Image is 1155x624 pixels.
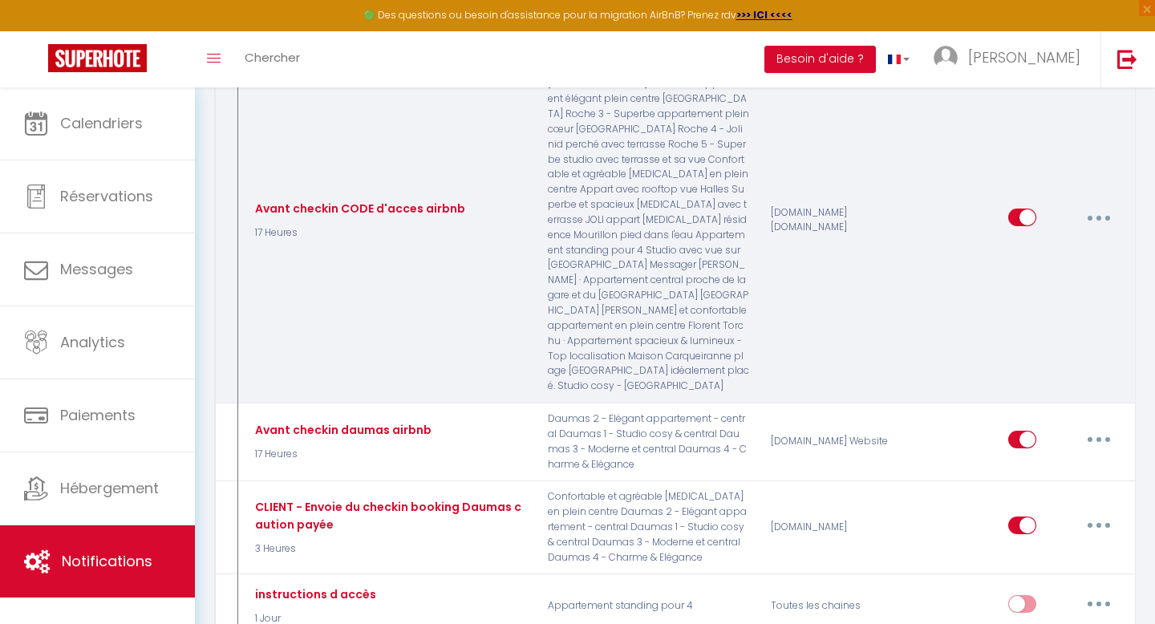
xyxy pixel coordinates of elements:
[934,46,958,70] img: ...
[251,225,465,241] p: 17 Heures
[60,332,125,352] span: Analytics
[251,541,527,557] p: 3 Heures
[537,47,760,394] p: Charmant duplex - toit terrasse, Roomiz Roche 1 - Nid douillet en plein de cœur de [GEOGRAPHIC_DA...
[760,47,909,394] div: [DOMAIN_NAME] [DOMAIN_NAME]
[60,478,159,498] span: Hébergement
[60,405,136,425] span: Paiements
[60,113,143,133] span: Calendriers
[251,421,432,439] div: Avant checkin daumas airbnb
[251,498,527,533] div: CLIENT - Envoie du checkin booking Daumas caution payée
[1117,49,1137,69] img: logout
[60,186,153,206] span: Réservations
[233,31,312,87] a: Chercher
[760,411,909,472] div: [DOMAIN_NAME] Website
[537,489,760,565] p: Confortable et agréable [MEDICAL_DATA] en plein centre Daumas 2 - Elégant appartement - central D...
[760,489,909,565] div: [DOMAIN_NAME]
[968,47,1080,67] span: [PERSON_NAME]
[251,447,432,462] p: 17 Heures
[62,551,152,571] span: Notifications
[764,46,876,73] button: Besoin d'aide ?
[251,200,465,217] div: Avant checkin CODE d'acces airbnb
[922,31,1100,87] a: ... [PERSON_NAME]
[60,259,133,279] span: Messages
[736,8,792,22] a: >>> ICI <<<<
[48,44,147,72] img: Super Booking
[245,49,300,66] span: Chercher
[537,411,760,472] p: Daumas 2 - Elégant appartement - central Daumas 1 - Studio cosy & central Daumas 3 - Moderne et c...
[251,586,376,603] div: instructions d accès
